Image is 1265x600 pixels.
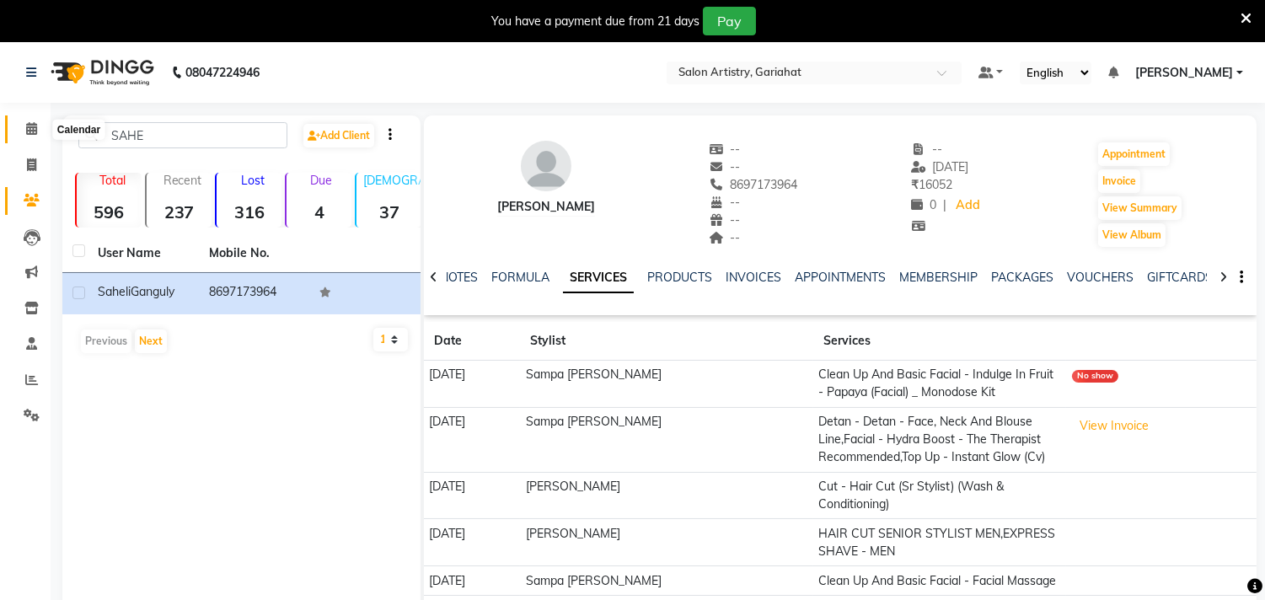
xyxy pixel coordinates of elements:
[520,322,813,361] th: Stylist
[424,566,520,596] td: [DATE]
[563,263,634,293] a: SERVICES
[520,472,813,519] td: [PERSON_NAME]
[43,49,158,96] img: logo
[521,141,571,191] img: avatar
[1098,169,1140,193] button: Invoice
[709,230,741,245] span: --
[943,196,946,214] span: |
[709,142,741,157] span: --
[911,177,919,192] span: ₹
[911,142,943,157] span: --
[135,329,167,353] button: Next
[813,361,1066,408] td: Clean Up And Basic Facial - Indulge In Fruit - Papaya (Facial) _ Monodose Kit
[424,361,520,408] td: [DATE]
[78,122,287,148] input: Search by Name/Mobile/Email/Code
[1147,270,1213,285] a: GIFTCARDS
[520,361,813,408] td: Sampa [PERSON_NAME]
[953,194,983,217] a: Add
[88,234,199,273] th: User Name
[303,124,374,147] a: Add Client
[911,197,936,212] span: 0
[795,270,886,285] a: APPOINTMENTS
[813,472,1066,519] td: Cut - Hair Cut (Sr Stylist) (Wash & Conditioning)
[424,322,520,361] th: Date
[1072,413,1156,439] button: View Invoice
[703,7,756,35] button: Pay
[709,195,741,210] span: --
[813,519,1066,566] td: HAIR CUT SENIOR STYLIST MEN,EXPRESS SHAVE - MEN
[709,177,798,192] span: 8697173964
[709,159,741,174] span: --
[290,173,351,188] p: Due
[223,173,281,188] p: Lost
[98,284,131,299] span: Saheli
[287,201,351,222] strong: 4
[153,173,212,188] p: Recent
[424,472,520,519] td: [DATE]
[356,201,421,222] strong: 37
[813,566,1066,596] td: Clean Up And Basic Facial - Facial Massage
[709,212,741,228] span: --
[520,519,813,566] td: [PERSON_NAME]
[491,13,700,30] div: You have a payment due from 21 days
[199,234,310,273] th: Mobile No.
[77,201,142,222] strong: 596
[440,270,478,285] a: NOTES
[199,273,310,314] td: 8697173964
[83,173,142,188] p: Total
[1098,142,1170,166] button: Appointment
[647,270,712,285] a: PRODUCTS
[1098,223,1166,247] button: View Album
[911,177,952,192] span: 16052
[185,49,260,96] b: 08047224946
[1098,196,1182,220] button: View Summary
[520,407,813,472] td: Sampa [PERSON_NAME]
[813,407,1066,472] td: Detan - Detan - Face, Neck And Blouse Line,Facial - Hydra Boost - The Therapist Recommended,Top U...
[991,270,1053,285] a: PACKAGES
[1067,270,1134,285] a: VOUCHERS
[813,322,1066,361] th: Services
[217,201,281,222] strong: 316
[899,270,978,285] a: MEMBERSHIP
[491,270,549,285] a: FORMULA
[1135,64,1233,82] span: [PERSON_NAME]
[911,159,969,174] span: [DATE]
[726,270,781,285] a: INVOICES
[520,566,813,596] td: Sampa [PERSON_NAME]
[424,519,520,566] td: [DATE]
[363,173,421,188] p: [DEMOGRAPHIC_DATA]
[147,201,212,222] strong: 237
[424,407,520,472] td: [DATE]
[1072,370,1118,383] div: No show
[53,120,105,140] div: Calendar
[497,198,595,216] div: [PERSON_NAME]
[131,284,174,299] span: Ganguly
